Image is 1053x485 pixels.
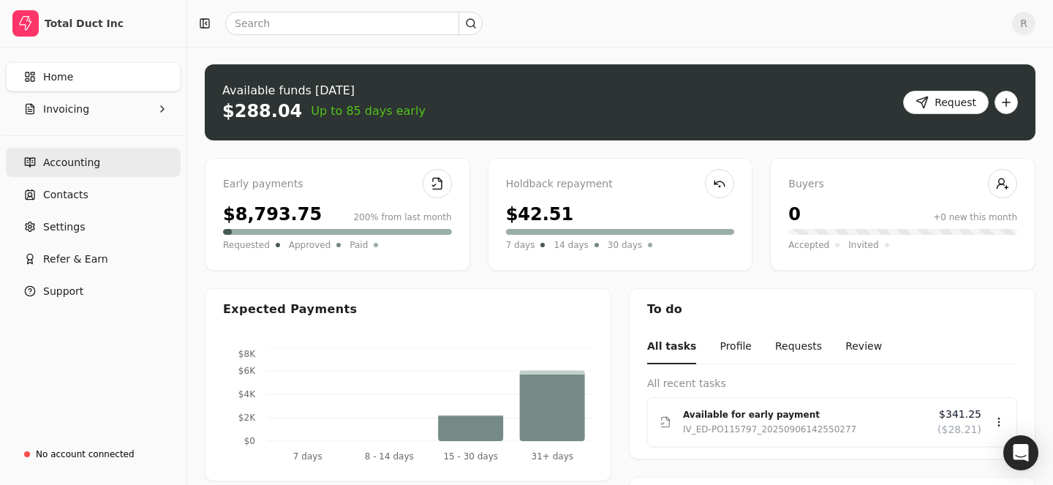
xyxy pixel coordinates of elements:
button: Refer & Earn [6,244,181,274]
div: To do [630,289,1035,330]
span: $341.25 [939,407,981,422]
tspan: 7 days [293,451,322,462]
div: Available for early payment [683,407,926,422]
div: Holdback repayment [506,176,735,192]
tspan: 31+ days [532,451,573,462]
span: 30 days [608,238,642,252]
span: Paid [350,238,368,252]
span: Home [43,69,73,85]
span: Accounting [43,155,100,170]
tspan: $4K [238,389,256,399]
div: $288.04 [222,99,302,123]
span: Up to 85 days early [311,102,426,120]
tspan: $0 [244,436,255,446]
input: Search [225,12,483,35]
button: Request [903,91,989,114]
tspan: $6K [238,366,256,376]
span: Contacts [43,187,88,203]
div: All recent tasks [647,376,1017,391]
span: Invoicing [43,102,89,117]
div: +0 new this month [933,211,1017,224]
span: ($28.21) [937,422,981,437]
a: Contacts [6,180,181,209]
span: Approved [289,238,331,252]
a: Accounting [6,148,181,177]
div: IV_ED-PO115797_20250906142550277 [683,422,856,437]
a: No account connected [6,441,181,467]
div: Total Duct Inc [45,16,174,31]
div: Available funds [DATE] [222,82,426,99]
button: Review [845,330,882,364]
div: 200% from last month [353,211,451,224]
tspan: 8 - 14 days [365,451,414,462]
button: R [1012,12,1035,35]
div: $42.51 [506,201,574,228]
span: 7 days [506,238,535,252]
span: Invited [848,238,878,252]
button: All tasks [647,330,696,364]
div: Expected Payments [223,301,357,318]
span: Settings [43,219,85,235]
span: Support [43,284,83,299]
tspan: 15 - 30 days [443,451,498,462]
span: Accepted [788,238,829,252]
a: Settings [6,212,181,241]
span: Requested [223,238,270,252]
button: Requests [775,330,822,364]
tspan: $8K [238,349,256,359]
div: $8,793.75 [223,201,322,228]
a: Home [6,62,181,91]
button: Support [6,277,181,306]
div: No account connected [36,448,135,461]
span: Refer & Earn [43,252,108,267]
button: Invoicing [6,94,181,124]
div: Early payments [223,176,452,192]
div: 0 [788,201,801,228]
span: 14 days [554,238,588,252]
div: Open Intercom Messenger [1003,435,1038,470]
div: Buyers [788,176,1017,192]
button: Profile [720,330,752,364]
tspan: $2K [238,413,256,423]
